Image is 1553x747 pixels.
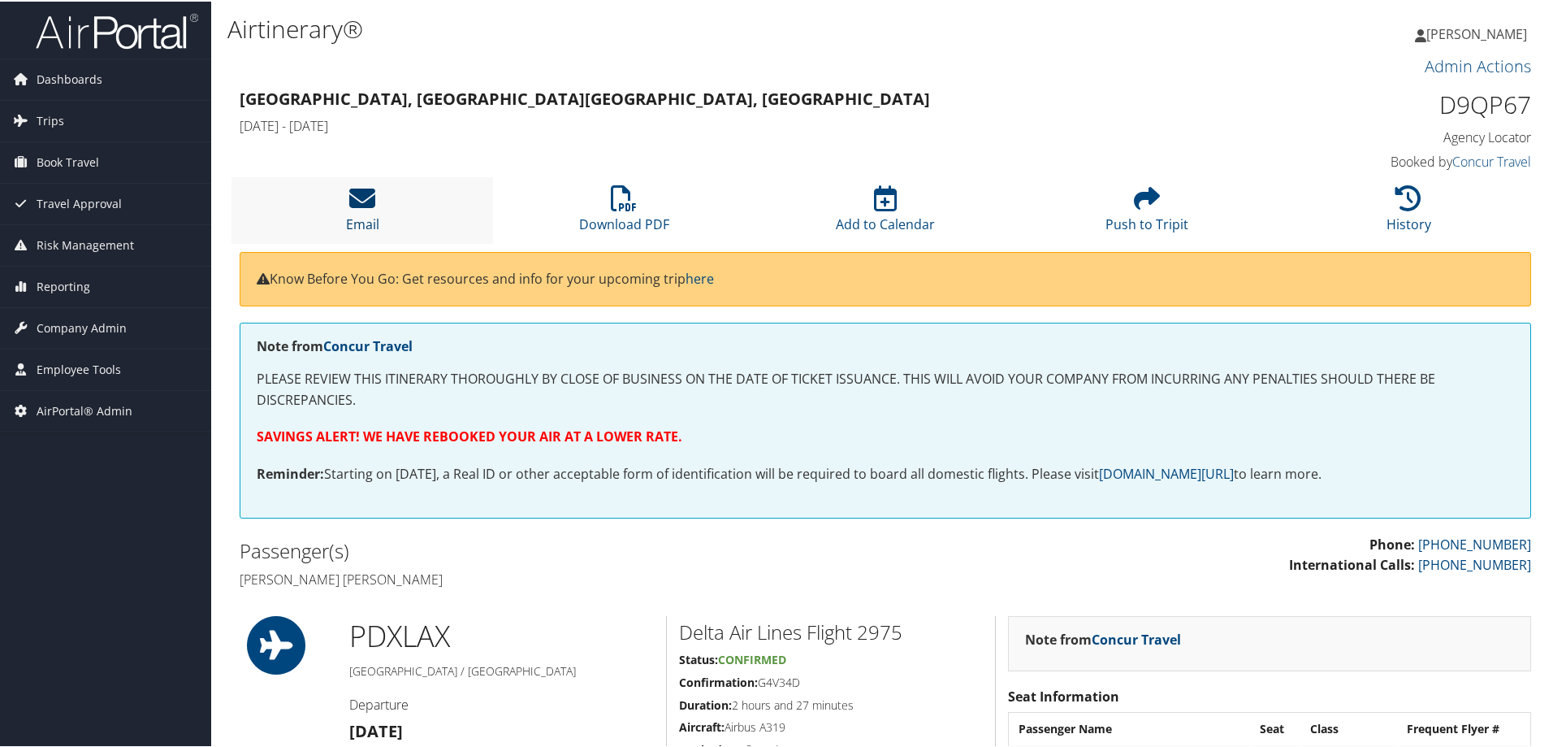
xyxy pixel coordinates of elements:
a: Email [346,193,379,232]
span: Dashboards [37,58,102,98]
a: [PHONE_NUMBER] [1418,534,1531,552]
h4: [DATE] - [DATE] [240,115,1202,133]
h4: Departure [349,694,654,712]
th: Frequent Flyer # [1399,713,1529,742]
h1: D9QP67 [1226,86,1531,120]
span: Book Travel [37,141,99,181]
span: Reporting [37,265,90,306]
p: PLEASE REVIEW THIS ITINERARY THOROUGHLY BY CLOSE OF BUSINESS ON THE DATE OF TICKET ISSUANCE. THIS... [257,367,1514,409]
strong: Note from [1025,629,1181,647]
a: here [686,268,714,286]
strong: Status: [679,650,718,666]
strong: Confirmation: [679,673,758,688]
h5: Airbus A319 [679,718,983,734]
img: airportal-logo.png [36,11,198,49]
span: AirPortal® Admin [37,389,132,430]
span: Travel Approval [37,182,122,223]
strong: Seat Information [1008,686,1119,704]
span: Confirmed [718,650,786,666]
strong: Duration: [679,696,732,711]
span: [PERSON_NAME] [1426,24,1527,41]
h5: 2 hours and 27 minutes [679,696,983,712]
a: Concur Travel [1452,151,1531,169]
strong: Aircraft: [679,718,725,733]
h4: Agency Locator [1226,127,1531,145]
a: [PERSON_NAME] [1415,8,1543,57]
p: Know Before You Go: Get resources and info for your upcoming trip [257,267,1514,289]
a: [PHONE_NUMBER] [1418,554,1531,572]
p: Starting on [DATE], a Real ID or other acceptable form of identification will be required to boar... [257,463,1514,484]
h1: PDX LAX [349,615,654,655]
a: History [1386,193,1431,232]
a: Admin Actions [1425,54,1531,76]
a: Concur Travel [1092,629,1181,647]
th: Seat [1252,713,1300,742]
span: Trips [37,99,64,140]
strong: Phone: [1369,534,1415,552]
strong: International Calls: [1289,554,1415,572]
a: Download PDF [579,193,669,232]
a: [DOMAIN_NAME][URL] [1099,463,1234,481]
span: Company Admin [37,306,127,347]
a: Concur Travel [323,336,413,354]
strong: Reminder: [257,463,324,481]
strong: Note from [257,336,413,354]
th: Passenger Name [1010,713,1250,742]
h2: Delta Air Lines Flight 2975 [679,617,983,645]
a: Push to Tripit [1105,193,1188,232]
h2: Passenger(s) [240,536,873,563]
h5: G4V34D [679,673,983,689]
strong: SAVINGS ALERT! WE HAVE REBOOKED YOUR AIR AT A LOWER RATE. [257,426,682,444]
strong: [GEOGRAPHIC_DATA], [GEOGRAPHIC_DATA] [GEOGRAPHIC_DATA], [GEOGRAPHIC_DATA] [240,86,930,108]
h5: [GEOGRAPHIC_DATA] / [GEOGRAPHIC_DATA] [349,662,654,678]
span: Risk Management [37,224,134,264]
a: Add to Calendar [836,193,935,232]
span: Employee Tools [37,348,121,389]
h4: Booked by [1226,151,1531,169]
th: Class [1302,713,1398,742]
h1: Airtinerary® [227,11,1105,45]
strong: [DATE] [349,719,403,740]
h4: [PERSON_NAME] [PERSON_NAME] [240,569,873,587]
